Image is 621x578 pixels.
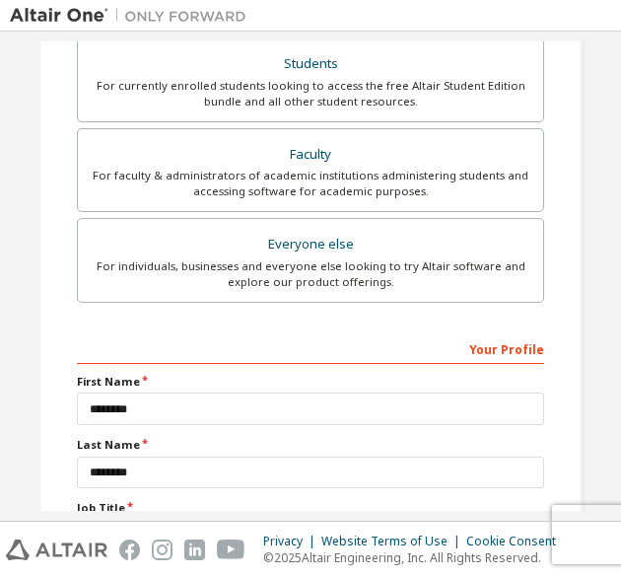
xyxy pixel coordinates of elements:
[263,534,321,549] div: Privacy
[10,6,256,26] img: Altair One
[90,168,531,199] div: For faculty & administrators of academic institutions administering students and accessing softwa...
[184,540,205,560] img: linkedin.svg
[90,231,531,258] div: Everyone else
[152,540,172,560] img: instagram.svg
[90,50,531,78] div: Students
[6,540,107,560] img: altair_logo.svg
[321,534,466,549] div: Website Terms of Use
[77,437,544,453] label: Last Name
[77,500,544,516] label: Job Title
[217,540,245,560] img: youtube.svg
[119,540,140,560] img: facebook.svg
[90,141,531,169] div: Faculty
[466,534,568,549] div: Cookie Consent
[77,332,544,364] div: Your Profile
[90,258,531,290] div: For individuals, businesses and everyone else looking to try Altair software and explore our prod...
[77,374,544,390] label: First Name
[263,549,568,566] p: © 2025 Altair Engineering, Inc. All Rights Reserved.
[90,78,531,109] div: For currently enrolled students looking to access the free Altair Student Edition bundle and all ...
